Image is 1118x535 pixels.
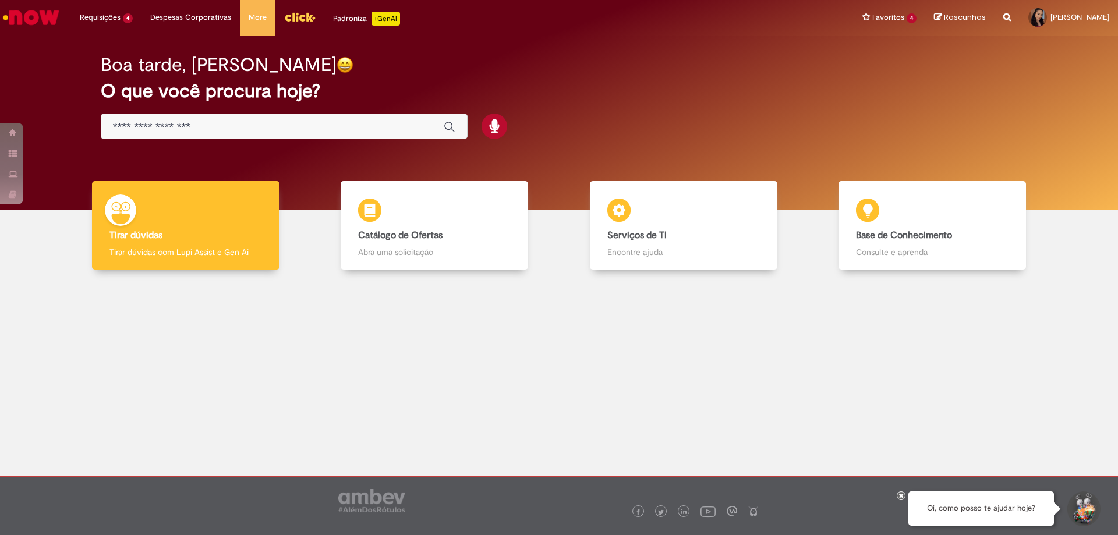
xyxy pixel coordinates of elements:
a: Tirar dúvidas Tirar dúvidas com Lupi Assist e Gen Ai [61,181,310,270]
p: +GenAi [372,12,400,26]
a: Catálogo de Ofertas Abra uma solicitação [310,181,560,270]
img: logo_footer_naosei.png [748,506,759,516]
img: click_logo_yellow_360x200.png [284,8,316,26]
b: Tirar dúvidas [109,229,162,241]
h2: O que você procura hoje? [101,81,1018,101]
img: happy-face.png [337,56,353,73]
p: Tirar dúvidas com Lupi Assist e Gen Ai [109,246,262,258]
span: Despesas Corporativas [150,12,231,23]
img: ServiceNow [1,6,61,29]
img: logo_footer_workplace.png [727,506,737,516]
span: 4 [907,13,917,23]
b: Serviços de TI [607,229,667,241]
div: Padroniza [333,12,400,26]
span: Requisições [80,12,121,23]
a: Serviços de TI Encontre ajuda [559,181,808,270]
div: Oi, como posso te ajudar hoje? [908,491,1054,526]
img: logo_footer_facebook.png [635,509,641,515]
b: Catálogo de Ofertas [358,229,443,241]
img: logo_footer_twitter.png [658,509,664,515]
a: Base de Conhecimento Consulte e aprenda [808,181,1057,270]
img: logo_footer_ambev_rotulo_gray.png [338,489,405,512]
p: Consulte e aprenda [856,246,1009,258]
span: Rascunhos [944,12,986,23]
p: Encontre ajuda [607,246,760,258]
span: [PERSON_NAME] [1050,12,1109,22]
span: Favoritos [872,12,904,23]
img: logo_footer_youtube.png [700,504,716,519]
b: Base de Conhecimento [856,229,952,241]
p: Abra uma solicitação [358,246,511,258]
span: 4 [123,13,133,23]
img: logo_footer_linkedin.png [681,509,687,516]
a: Rascunhos [934,12,986,23]
span: More [249,12,267,23]
button: Iniciar Conversa de Suporte [1066,491,1101,526]
h2: Boa tarde, [PERSON_NAME] [101,55,337,75]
